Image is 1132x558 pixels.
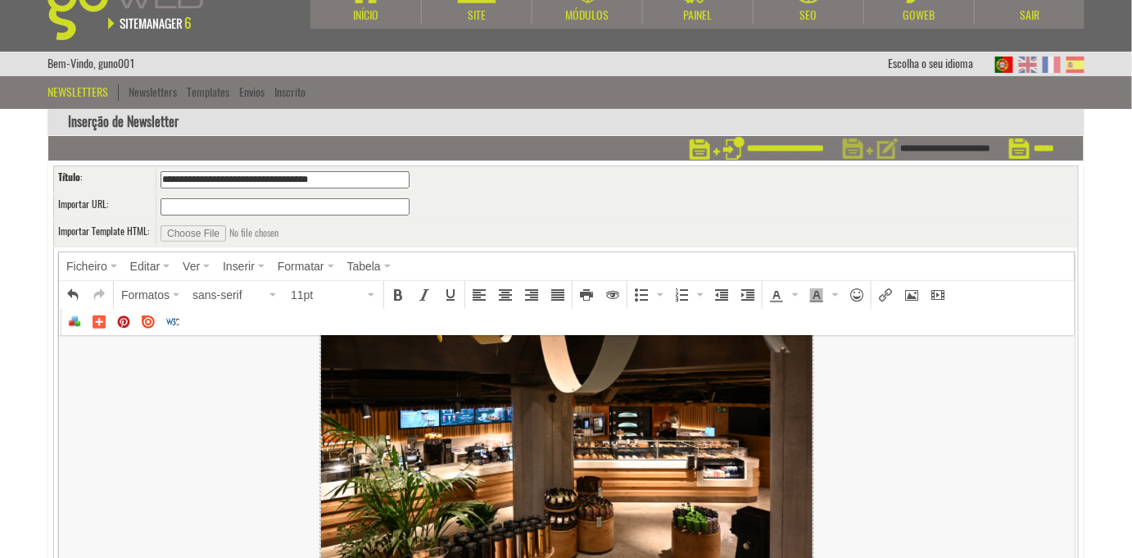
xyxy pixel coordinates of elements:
div: Align right [519,283,544,307]
td: : [54,193,156,220]
span: Tabela [347,260,381,273]
div: Emoticons [844,283,869,307]
div: Numbered list [669,283,708,307]
div: Font Sizes [285,283,382,307]
img: PT [995,57,1013,73]
span: sans-serif [192,287,266,303]
div: Goweb [864,7,974,24]
td: : [54,166,156,193]
div: Módulos [532,7,642,24]
a: Newsletters [129,84,177,100]
div: Preview [600,283,625,307]
div: Align center [493,283,518,307]
a: Inscrito [274,84,306,100]
a: Envios [239,84,265,100]
span: 11pt [291,287,365,303]
div: Background color [804,283,843,307]
label: Importar Template HTML [58,225,147,238]
img: EN [1019,57,1037,73]
div: Insert Addthis [88,311,111,333]
div: Newsletters [48,84,119,101]
div: SEO [754,7,863,24]
div: Sair [975,7,1084,24]
td: : [54,220,156,247]
div: Insert Pinterest [112,311,135,333]
div: Insert/edit media [926,283,950,307]
div: Undo [61,283,85,307]
div: Text color [764,283,803,307]
div: Insert Issuu [137,311,160,333]
span: Ver [183,260,200,273]
div: Align left [467,283,491,307]
div: Increase indent [736,283,760,307]
div: Redo [87,283,111,307]
div: Site [422,7,532,24]
div: Justify [546,283,570,307]
label: Título [58,170,80,184]
div: Bullet list [629,283,668,307]
img: FR [1043,57,1061,73]
div: Insert/edit image [899,283,924,307]
div: Print [574,283,599,307]
div: Italic [412,283,437,307]
span: Inserir [223,260,255,273]
div: Decrease indent [709,283,734,307]
a: Templates [187,84,229,100]
div: Painel [643,7,753,24]
div: Bold [386,283,410,307]
span: Formatos [121,288,170,302]
div: Escolha o seu idioma [888,52,989,76]
label: Importar URL [58,197,106,211]
img: ES [1066,57,1084,73]
div: W3C Validator [161,311,184,333]
span: Formatar [278,260,324,273]
div: Insert Component [63,311,86,333]
div: Insert/edit link [873,283,898,307]
span: Ficheiro [66,260,107,273]
div: Font Family [187,283,283,307]
span: Editar [130,260,161,273]
nobr: Inserção de Newsletter [68,113,179,130]
div: Underline [438,283,463,307]
div: Bem-Vindo, guno001 [48,52,135,76]
div: Início [310,7,421,24]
